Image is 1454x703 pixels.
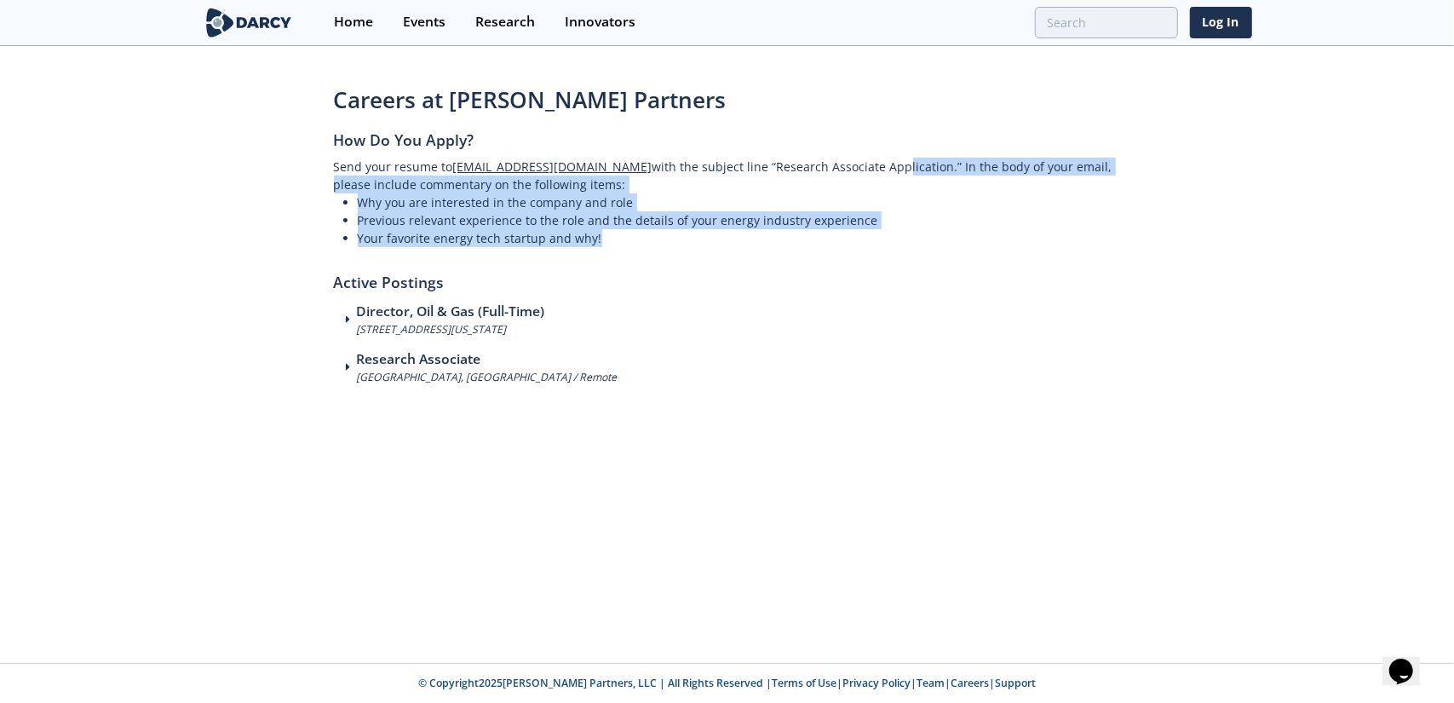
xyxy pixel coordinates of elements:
[453,158,652,175] a: [EMAIL_ADDRESS][DOMAIN_NAME]
[356,370,617,385] p: [GEOGRAPHIC_DATA], [GEOGRAPHIC_DATA] / Remote
[1190,7,1252,38] a: Log In
[842,676,911,690] a: Privacy Policy
[334,84,1121,117] h1: Careers at [PERSON_NAME] Partners
[358,229,1121,247] li: Your favorite energy tech startup and why!
[356,302,544,322] h3: Director, Oil & Gas (Full-Time)
[97,676,1358,691] p: © Copyright 2025 [PERSON_NAME] Partners, LLC | All Rights Reserved | | | | |
[1035,7,1178,38] input: Advanced Search
[995,676,1036,690] a: Support
[356,349,617,370] h3: Research Associate
[334,15,373,29] div: Home
[1382,635,1437,686] iframe: chat widget
[358,193,1121,211] li: Why you are interested in the company and role
[358,211,1121,229] li: Previous relevant experience to the role and the details of your energy industry experience
[951,676,989,690] a: Careers
[356,322,544,337] p: [STREET_ADDRESS][US_STATE]
[917,676,945,690] a: Team
[334,129,1121,157] h2: How Do You Apply?
[334,158,1121,193] p: Send your resume to with the subject line “Research Associate Application.” In the body of your e...
[772,676,836,690] a: Terms of Use
[334,247,1121,303] h2: Active Postings
[475,15,535,29] div: Research
[203,8,296,37] img: logo-wide.svg
[403,15,445,29] div: Events
[565,15,635,29] div: Innovators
